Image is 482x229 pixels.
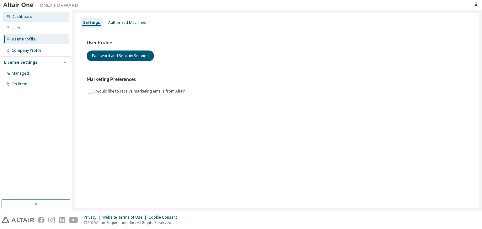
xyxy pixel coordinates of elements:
[83,20,100,25] div: Settings
[87,51,154,61] button: Password and Security Settings
[69,217,78,223] img: youtube.svg
[12,48,41,53] div: Company Profile
[84,220,181,225] p: © 2025 Altair Engineering, Inc. All Rights Reserved.
[3,2,82,8] img: Altair One
[12,71,29,76] div: Managed
[59,217,65,223] img: linkedin.svg
[12,25,23,30] div: Users
[38,217,45,223] img: facebook.svg
[108,20,146,25] div: Authorized Machines
[4,60,37,65] div: License Settings
[12,37,36,42] div: User Profile
[94,88,186,95] label: I would like to receive marketing emails from Altair
[87,76,468,83] h3: Marketing Preferences
[12,14,32,19] div: Dashboard
[12,82,27,87] div: On Prem
[48,217,55,223] img: instagram.svg
[84,215,102,220] div: Privacy
[148,215,181,220] div: Cookie Consent
[87,40,468,46] h3: User Profile
[102,215,148,220] div: Website Terms of Use
[2,217,34,223] img: altair_logo.svg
